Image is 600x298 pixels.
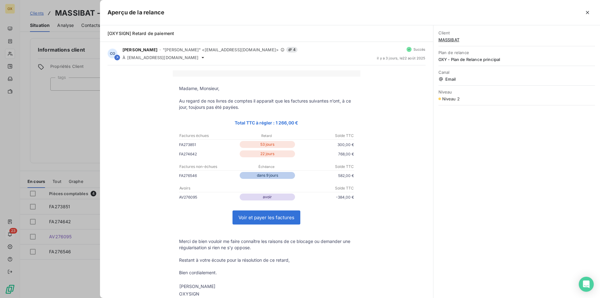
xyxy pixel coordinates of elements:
p: Madame, Monsieur, [179,85,354,92]
p: FA273851 [179,141,238,148]
span: Plan de relance [438,50,595,55]
h5: Aperçu de la relance [107,8,164,17]
span: "[PERSON_NAME]" <[EMAIL_ADDRESS][DOMAIN_NAME]> [163,47,279,52]
p: Solde TTC [296,185,354,191]
p: Bien cordialement. [179,270,354,276]
span: Niveau 2 [442,96,460,101]
p: Total TTC à régler : 1 266,00 € [179,119,354,126]
p: Échéance [237,164,295,169]
p: 300,00 € [296,141,354,148]
p: OXYSIGN [179,291,354,297]
p: 22 jours [240,150,295,157]
p: Retard [237,133,295,139]
p: FA274642 [179,151,238,157]
span: 4 [286,47,297,53]
span: MASSIBAT [438,37,595,42]
p: Restant à votre écoute pour la résolution de ce retard, [179,257,354,263]
p: Avoirs [179,185,237,191]
span: il y a 3 jours , le 22 août 2025 [377,56,426,60]
span: À [122,55,125,60]
span: [PERSON_NAME] [122,47,157,52]
div: [PERSON_NAME] [179,283,215,290]
p: -384,00 € [296,194,354,200]
p: FA276546 [179,172,238,179]
span: OXY - Plan de Relance principal [438,57,595,62]
p: 53 jours [240,141,295,148]
span: Canal [438,70,595,75]
p: Solde TTC [296,164,354,169]
div: CO [107,48,117,58]
span: Niveau [438,89,595,94]
p: avoir [240,194,295,200]
p: Solde TTC [296,133,354,139]
p: Au regard de nos livres de comptes il apparait que les factures suivantes n’ont, à ce jour, toujo... [179,98,354,110]
p: AV276095 [179,194,238,200]
span: Client [438,30,595,35]
a: Voir et payer les factures [233,211,300,224]
span: Email [438,77,595,82]
p: Merci de bien vouloir me faire connaître les raisons de ce blocage ou demander une régularisation... [179,238,354,251]
div: Open Intercom Messenger [579,277,594,292]
p: Factures échues [179,133,237,139]
span: - [159,48,161,52]
p: 768,00 € [296,151,354,157]
span: [EMAIL_ADDRESS][DOMAIN_NAME] [127,55,198,60]
span: [OXYSIGN] Retard de paiement [107,31,174,36]
span: Succès [413,48,426,51]
p: 582,00 € [296,172,354,179]
p: dans 9 jours [240,172,295,179]
p: Factures non-échues [179,164,237,169]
